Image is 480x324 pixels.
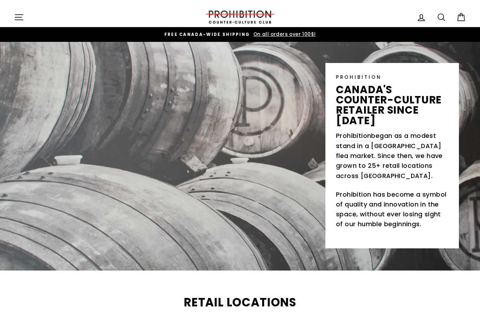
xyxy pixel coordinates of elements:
span: FREE CANADA-WIDE SHIPPING [164,32,250,37]
span: On all orders over 100$! [252,31,316,38]
p: Prohibition has become a symbol of quality and innovation in the space, without ever losing sight... [336,190,448,229]
a: Prohibition [336,131,371,141]
a: FREE CANADA-WIDE SHIPPING On all orders over 100$! [16,31,464,38]
p: began as a modest stand in a [GEOGRAPHIC_DATA] flea market. Since then, we have grown to 25+ reta... [336,131,448,181]
h2: Retail Locations [14,297,466,309]
p: PROHIBITION [336,74,448,81]
img: PROHIBITION COUNTER-CULTURE CLUB [205,11,275,24]
p: canada's counter-culture retailer since [DATE] [336,84,448,126]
